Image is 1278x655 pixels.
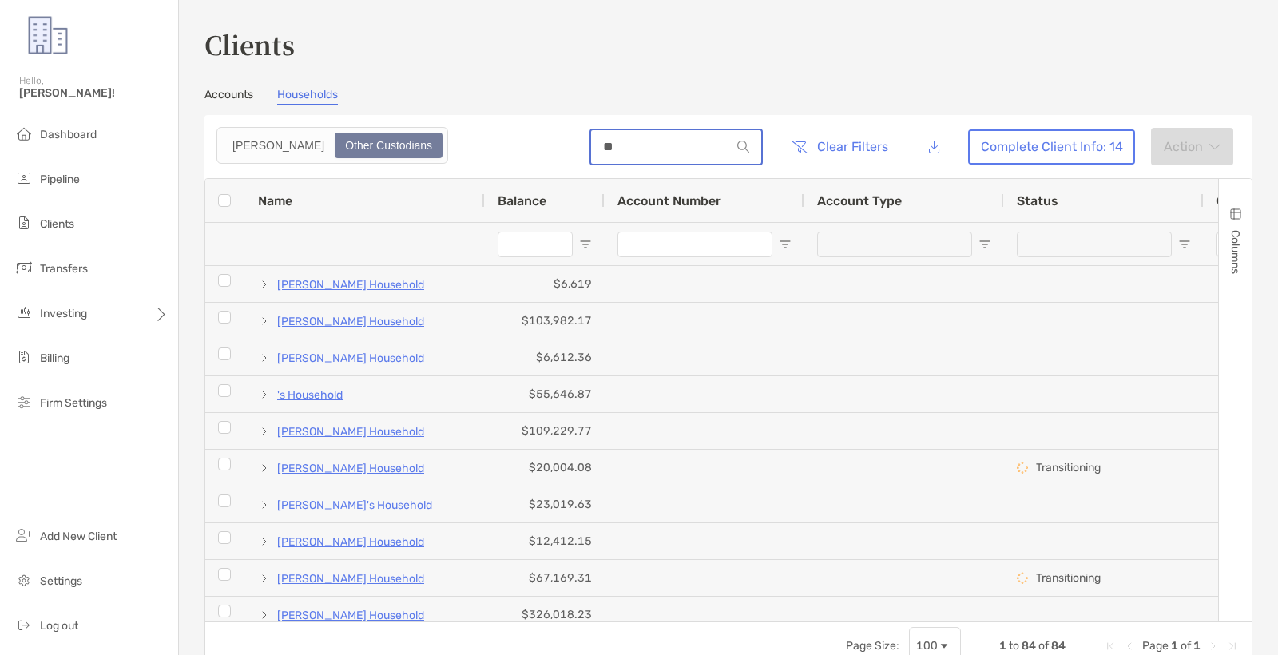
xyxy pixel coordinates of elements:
button: Open Filter Menu [579,238,592,251]
span: 1 [1193,639,1201,653]
img: input icon [737,141,749,153]
div: $67,169.31 [485,560,605,596]
div: $326,018.23 [485,597,605,633]
span: Firm Settings [40,396,107,410]
span: Transfers [40,262,88,276]
div: $23,019.63 [485,486,605,522]
div: $12,412.15 [485,523,605,559]
a: [PERSON_NAME]'s Household [277,495,432,515]
a: Households [277,88,338,105]
img: logout icon [14,615,34,634]
img: firm-settings icon [14,392,34,411]
img: add_new_client icon [14,526,34,545]
span: Status [1017,193,1058,208]
span: of [1181,639,1191,653]
div: $103,982.17 [485,303,605,339]
h3: Clients [204,26,1252,62]
span: Settings [40,574,82,588]
img: investing icon [14,303,34,322]
span: [PERSON_NAME]! [19,86,169,100]
a: [PERSON_NAME] Household [277,348,424,368]
span: Log out [40,619,78,633]
button: Open Filter Menu [779,238,792,251]
img: Zoe Logo [19,6,77,64]
span: Dashboard [40,128,97,141]
a: [PERSON_NAME] Household [277,569,424,589]
div: segmented control [216,127,448,164]
span: Billing [40,351,69,365]
a: [PERSON_NAME] Household [277,605,424,625]
img: arrow [1209,143,1220,151]
span: Page [1142,639,1169,653]
a: [PERSON_NAME] Household [277,422,424,442]
div: Zoe [224,134,333,157]
div: Page Size: [846,639,899,653]
div: $6,612.36 [485,339,605,375]
button: Open Filter Menu [1178,238,1191,251]
span: Investing [40,307,87,320]
a: [PERSON_NAME] Household [277,532,424,552]
span: to [1009,639,1019,653]
span: Clients [40,217,74,231]
div: $6,619 [485,266,605,302]
div: Last Page [1226,640,1239,653]
span: 84 [1022,639,1036,653]
input: Balance Filter Input [498,232,573,257]
span: Pipeline [40,173,80,186]
button: Clear Filters [779,129,900,165]
img: clients icon [14,213,34,232]
div: Other Custodians [336,134,441,157]
img: pipeline icon [14,169,34,188]
span: Balance [498,193,546,208]
span: 84 [1051,639,1066,653]
div: First Page [1104,640,1117,653]
div: Previous Page [1123,640,1136,653]
input: Account Number Filter Input [617,232,772,257]
div: Next Page [1207,640,1220,653]
span: Columns [1228,230,1242,274]
div: $109,229.77 [485,413,605,449]
img: billing icon [14,347,34,367]
div: $20,004.08 [485,450,605,486]
a: Accounts [204,88,253,105]
div: 100 [916,639,938,653]
button: Open Filter Menu [978,238,991,251]
a: [PERSON_NAME] Household [277,458,424,478]
span: Name [258,193,292,208]
p: Transitioning [1036,568,1101,588]
img: settings icon [14,570,34,589]
button: Actionarrow [1151,128,1233,165]
a: [PERSON_NAME] Household [277,312,424,331]
a: 's Household [277,385,343,405]
a: Complete Client Info: 14 [968,129,1135,165]
img: dashboard icon [14,124,34,143]
div: $55,646.87 [485,376,605,412]
span: Add New Client [40,530,117,543]
img: transfers icon [14,258,34,277]
span: of [1038,639,1049,653]
span: 1 [1171,639,1178,653]
span: Account Type [817,193,902,208]
span: 1 [999,639,1006,653]
p: Transitioning [1036,458,1101,478]
a: [PERSON_NAME] Household [277,275,424,295]
span: Account Number [617,193,721,208]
